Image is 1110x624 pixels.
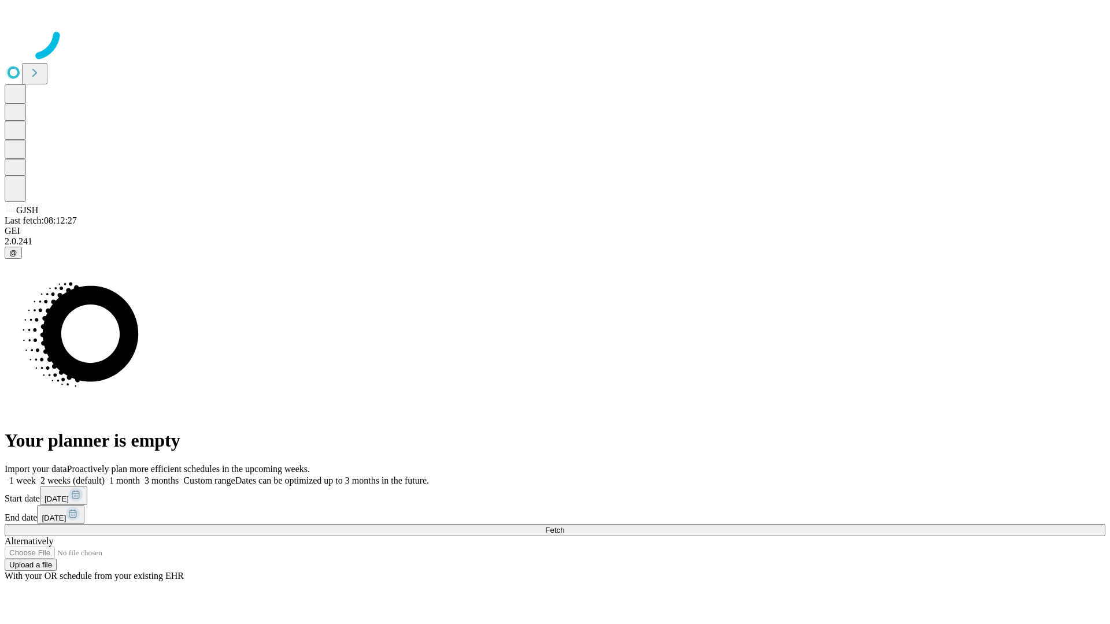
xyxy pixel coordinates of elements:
[40,486,87,505] button: [DATE]
[45,495,69,503] span: [DATE]
[5,559,57,571] button: Upload a file
[5,430,1105,451] h1: Your planner is empty
[37,505,84,524] button: [DATE]
[5,236,1105,247] div: 2.0.241
[40,476,105,485] span: 2 weeks (default)
[235,476,429,485] span: Dates can be optimized up to 3 months in the future.
[67,464,310,474] span: Proactively plan more efficient schedules in the upcoming weeks.
[5,226,1105,236] div: GEI
[16,205,38,215] span: GJSH
[5,464,67,474] span: Import your data
[42,514,66,522] span: [DATE]
[145,476,179,485] span: 3 months
[5,505,1105,524] div: End date
[545,526,564,534] span: Fetch
[5,571,184,581] span: With your OR schedule from your existing EHR
[5,536,53,546] span: Alternatively
[109,476,140,485] span: 1 month
[5,216,77,225] span: Last fetch: 08:12:27
[9,248,17,257] span: @
[5,524,1105,536] button: Fetch
[5,247,22,259] button: @
[5,486,1105,505] div: Start date
[9,476,36,485] span: 1 week
[183,476,235,485] span: Custom range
